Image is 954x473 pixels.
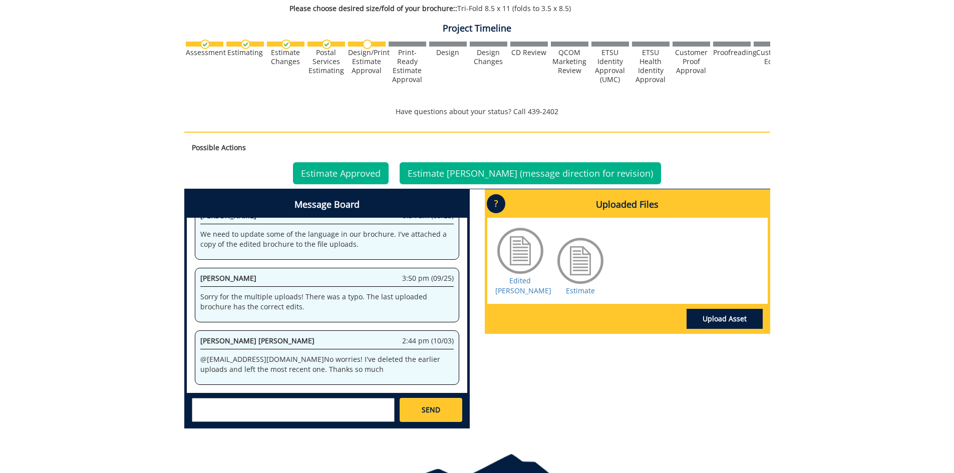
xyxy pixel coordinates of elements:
[632,48,670,84] div: ETSU Health Identity Approval
[402,273,454,283] span: 3:50 pm (09/25)
[510,48,548,57] div: CD Review
[289,4,682,14] p: Tri-Fold 8.5 x 11 (folds to 3.5 x 8.5)
[713,48,751,57] div: Proofreading
[566,286,595,295] a: Estimate
[687,309,763,329] a: Upload Asset
[400,162,661,184] a: Estimate [PERSON_NAME] (message direction for revision)
[192,143,246,152] strong: Possible Actions
[402,336,454,346] span: 2:44 pm (10/03)
[192,398,395,422] textarea: messageToSend
[363,40,372,49] img: no
[267,48,304,66] div: Estimate Changes
[487,194,505,213] p: ?
[400,398,462,422] a: SEND
[551,48,588,75] div: QCOM Marketing Review
[429,48,467,57] div: Design
[389,48,426,84] div: Print-Ready Estimate Approval
[184,107,770,117] p: Have questions about your status? Call 439-2402
[187,192,467,218] h4: Message Board
[673,48,710,75] div: Customer Proof Approval
[200,336,314,345] span: [PERSON_NAME] [PERSON_NAME]
[200,273,256,283] span: [PERSON_NAME]
[200,229,454,249] p: We need to update some of the language in our brochure. I've attached a copy of the edited brochu...
[226,48,264,57] div: Estimating
[422,405,440,415] span: SEND
[591,48,629,84] div: ETSU Identity Approval (UMC)
[307,48,345,75] div: Postal Services Estimating
[184,24,770,34] h4: Project Timeline
[487,192,768,218] h4: Uploaded Files
[348,48,386,75] div: Design/Print Estimate Approval
[241,40,250,49] img: checkmark
[293,162,389,184] a: Estimate Approved
[200,354,454,374] p: @ [EMAIL_ADDRESS][DOMAIN_NAME] No worries! I've deleted the earlier uploads and left the most rec...
[200,292,454,312] p: Sorry for the multiple uploads! There was a typo. The last uploaded brochure has the correct edits.
[322,40,332,49] img: checkmark
[470,48,507,66] div: Design Changes
[495,276,551,295] a: Edited [PERSON_NAME]
[281,40,291,49] img: checkmark
[200,40,210,49] img: checkmark
[186,48,223,57] div: Assessment
[754,48,791,66] div: Customer Edits
[289,4,457,13] span: Please choose desired size/fold of your brochure::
